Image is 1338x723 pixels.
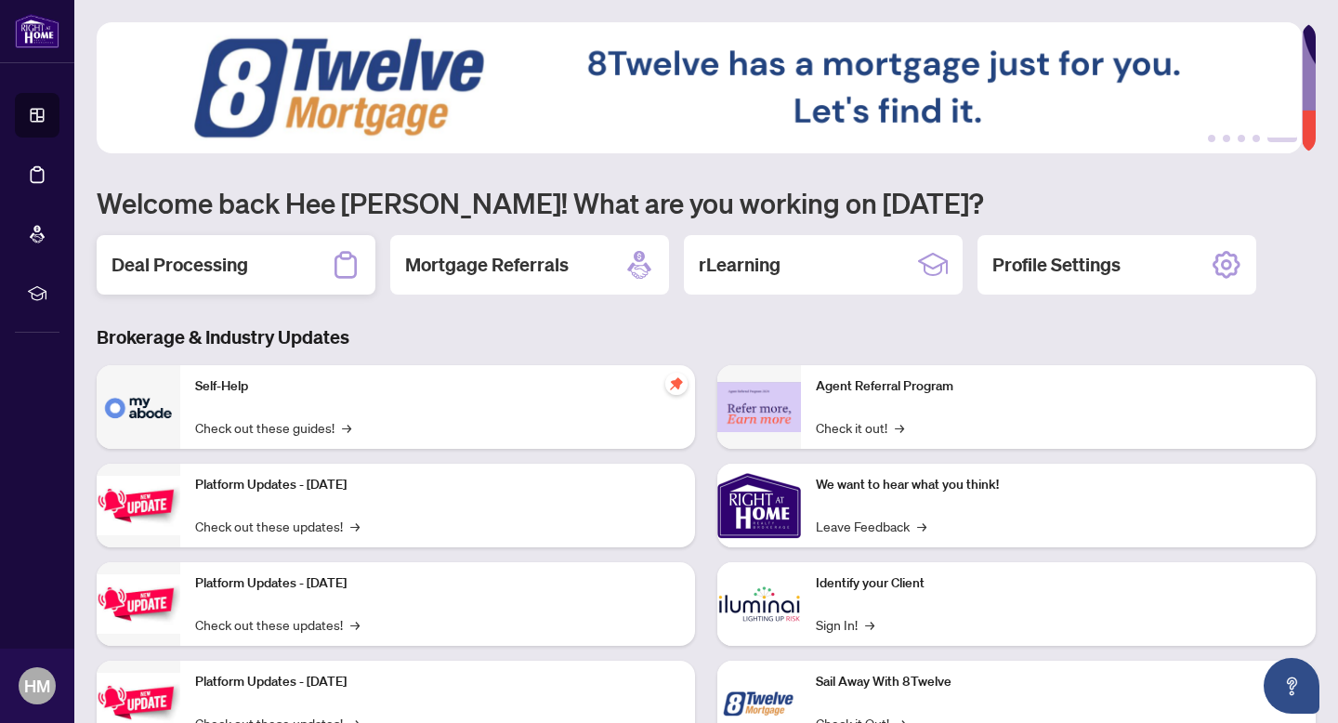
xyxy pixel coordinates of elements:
[24,673,50,699] span: HM
[97,185,1316,220] h1: Welcome back Hee [PERSON_NAME]! What are you working on [DATE]?
[97,476,180,534] img: Platform Updates - July 21, 2025
[97,324,1316,350] h3: Brokerage & Industry Updates
[816,516,926,536] a: Leave Feedback→
[816,614,874,635] a: Sign In!→
[717,562,801,646] img: Identify your Client
[1267,135,1297,142] button: 5
[917,516,926,536] span: →
[195,475,680,495] p: Platform Updates - [DATE]
[699,252,780,278] h2: rLearning
[97,574,180,633] img: Platform Updates - July 8, 2025
[195,672,680,692] p: Platform Updates - [DATE]
[195,516,360,536] a: Check out these updates!→
[350,614,360,635] span: →
[665,373,688,395] span: pushpin
[195,573,680,594] p: Platform Updates - [DATE]
[111,252,248,278] h2: Deal Processing
[1223,135,1230,142] button: 2
[97,365,180,449] img: Self-Help
[342,417,351,438] span: →
[1253,135,1260,142] button: 4
[816,573,1301,594] p: Identify your Client
[195,417,351,438] a: Check out these guides!→
[816,672,1301,692] p: Sail Away With 8Twelve
[1238,135,1245,142] button: 3
[717,464,801,547] img: We want to hear what you think!
[1208,135,1215,142] button: 1
[405,252,569,278] h2: Mortgage Referrals
[350,516,360,536] span: →
[717,382,801,433] img: Agent Referral Program
[816,417,904,438] a: Check it out!→
[195,614,360,635] a: Check out these updates!→
[195,376,680,397] p: Self-Help
[816,475,1301,495] p: We want to hear what you think!
[816,376,1301,397] p: Agent Referral Program
[15,14,59,48] img: logo
[1264,658,1319,714] button: Open asap
[865,614,874,635] span: →
[992,252,1121,278] h2: Profile Settings
[895,417,904,438] span: →
[97,22,1302,153] img: Slide 4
